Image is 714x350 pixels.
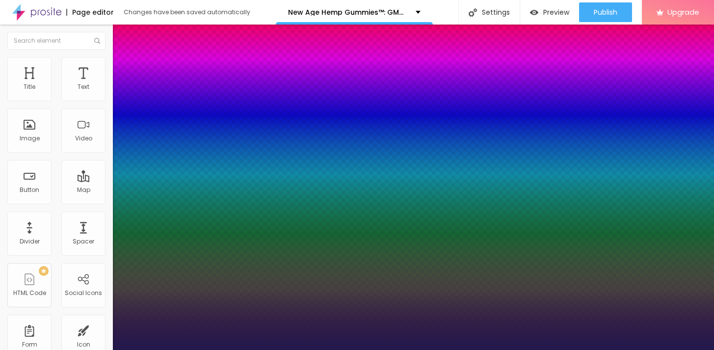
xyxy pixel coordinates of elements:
span: Upgrade [667,8,699,16]
div: Map [77,187,90,193]
img: Icone [94,38,100,44]
div: Image [20,135,40,142]
div: Changes have been saved automatically [124,9,250,15]
div: Title [24,83,35,90]
div: HTML Code [13,290,46,296]
button: Preview [520,2,579,22]
p: New Age Hemp Gummies™: GMO-Free, Lab-Tested, and 100% Natural [288,9,408,16]
div: Button [20,187,39,193]
div: Social Icons [65,290,102,296]
img: view-1.svg [530,8,538,17]
span: Publish [594,8,617,16]
div: Form [22,341,37,348]
div: Divider [20,238,40,245]
div: Spacer [73,238,94,245]
div: Page editor [66,9,114,16]
div: Text [78,83,89,90]
span: Preview [543,8,569,16]
button: Publish [579,2,632,22]
div: Video [75,135,92,142]
input: Search element [7,32,106,50]
img: Icone [469,8,477,17]
div: Icon [77,341,90,348]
